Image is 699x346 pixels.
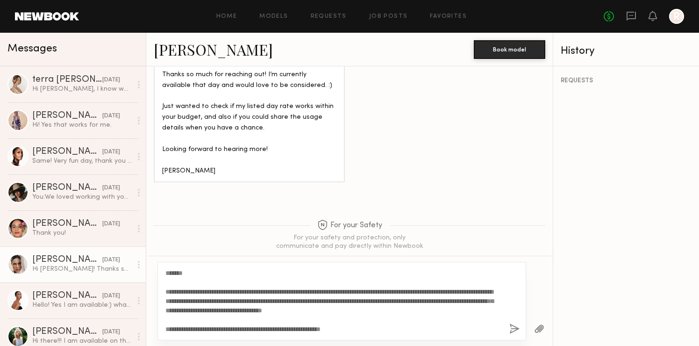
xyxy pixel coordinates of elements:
a: [PERSON_NAME] [154,39,273,59]
div: Thank you! [32,229,132,238]
div: Hi! Yes that works for me. [32,121,132,130]
div: [DATE] [102,220,120,229]
div: Hi there!!! I am available on the [DATE] to shoot. :) [32,337,132,346]
div: Hi [PERSON_NAME]! Thanks so much for reaching out! I’m currently available that day and would lov... [162,48,336,177]
a: Models [259,14,288,20]
div: [PERSON_NAME] [32,111,102,121]
a: R [669,9,684,24]
div: [PERSON_NAME] [32,327,102,337]
div: [PERSON_NAME] [32,255,102,265]
div: [PERSON_NAME] [32,291,102,301]
div: [DATE] [102,184,120,193]
div: [DATE] [102,256,120,265]
div: [DATE] [102,148,120,157]
a: Requests [311,14,347,20]
a: Job Posts [369,14,408,20]
a: Favorites [430,14,467,20]
div: [DATE] [102,112,120,121]
span: Messages [7,43,57,54]
div: REQUESTS [561,78,692,84]
div: [PERSON_NAME] [32,219,102,229]
div: For your safety and protection, only communicate and pay directly within Newbook [275,234,424,251]
div: [DATE] [102,328,120,337]
a: Home [216,14,237,20]
a: Book model [474,45,545,53]
div: Same! Very fun day, thank you again [32,157,132,166]
div: Hi [PERSON_NAME], I know we have been in discussion over text but I wanted to follow up here so e... [32,85,132,94]
div: History [561,46,692,57]
div: Hello! Yes I am available:) what is the rate ? [32,301,132,310]
div: [DATE] [102,292,120,301]
div: terra [PERSON_NAME] [32,75,102,85]
div: [DATE] [102,76,120,85]
div: [PERSON_NAME] [32,183,102,193]
div: Hi [PERSON_NAME]! Thanks so much for reaching out! I’m currently available that day and would lov... [32,265,132,274]
div: You: We loved working with you! xx [32,193,132,202]
div: [PERSON_NAME] [32,147,102,157]
button: Book model [474,40,545,59]
span: For your Safety [317,220,382,231]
